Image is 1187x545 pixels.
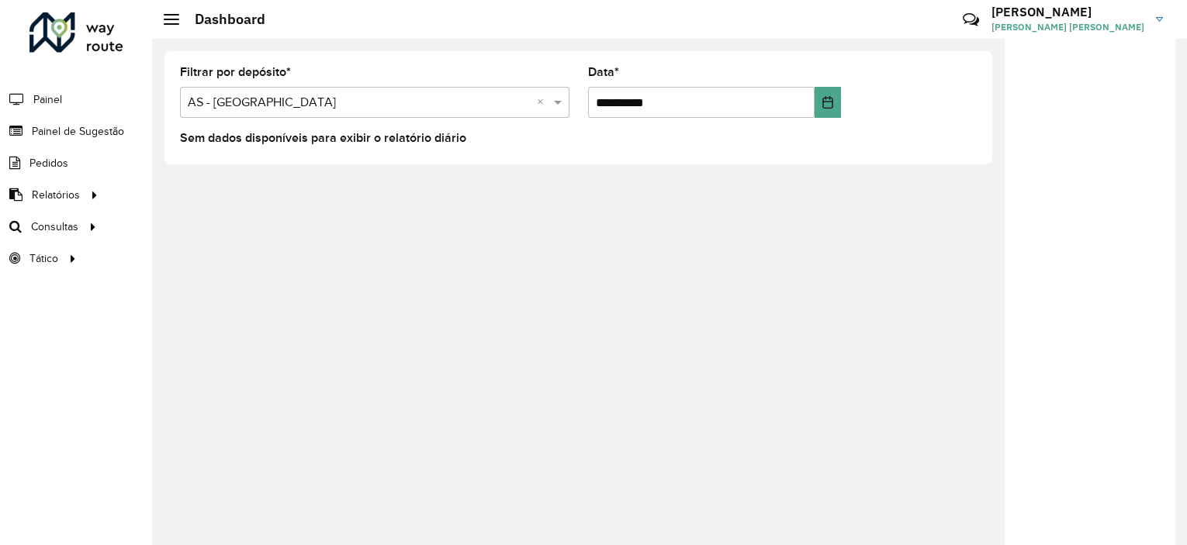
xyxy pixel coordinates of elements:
[31,219,78,235] span: Consultas
[815,87,841,118] button: Choose Date
[32,187,80,203] span: Relatórios
[991,20,1144,34] span: [PERSON_NAME] [PERSON_NAME]
[29,155,68,171] span: Pedidos
[180,129,466,147] label: Sem dados disponíveis para exibir o relatório diário
[991,5,1144,19] h3: [PERSON_NAME]
[180,63,291,81] label: Filtrar por depósito
[179,11,265,28] h2: Dashboard
[29,250,58,267] span: Tático
[32,123,124,140] span: Painel de Sugestão
[33,91,62,108] span: Painel
[537,93,550,112] span: Clear all
[588,63,619,81] label: Data
[954,3,988,36] a: Contato Rápido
